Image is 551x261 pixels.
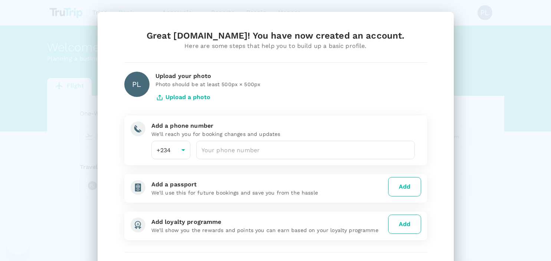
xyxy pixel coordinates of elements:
[155,81,427,88] p: Photo should be at least 500px × 500px
[124,30,427,42] div: Great [DOMAIN_NAME]! You have now created an account.
[130,218,145,232] img: add-loyalty
[124,42,427,50] div: Here are some steps that help you to build up a basic profile.
[151,180,385,189] div: Add a passport
[157,147,171,154] span: +234
[151,121,415,130] div: Add a phone number
[388,215,421,234] button: Add
[130,121,145,136] img: add-phone-number
[130,180,145,195] img: add-passport
[151,226,385,234] p: We'll show you the rewards and points you can earn based on your loyalty programme
[155,72,427,81] div: Upload your photo
[151,130,415,138] p: We'll reach you for booking changes and updates
[151,141,190,159] div: +234
[124,72,150,97] div: PL
[388,177,421,196] button: Add
[155,88,210,107] button: Upload a photo
[151,218,385,226] div: Add loyalty programme
[151,189,385,196] p: We'll use this for future bookings and save you from the hassle
[196,141,415,159] input: Your phone number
